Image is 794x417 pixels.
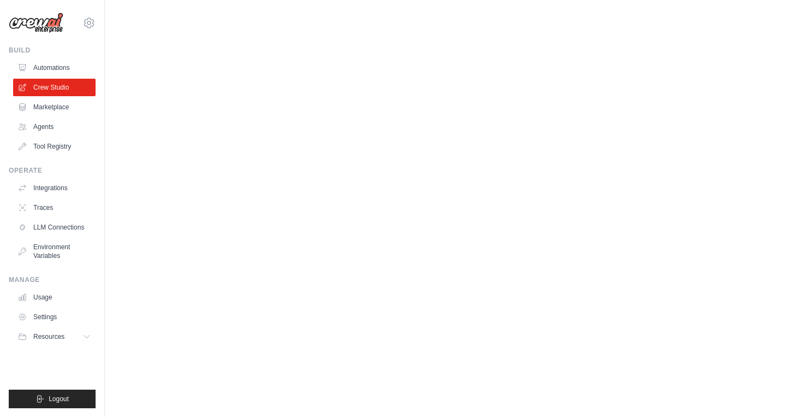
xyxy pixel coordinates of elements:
a: Usage [13,289,96,306]
a: Crew Studio [13,79,96,96]
a: Integrations [13,179,96,197]
a: Marketplace [13,98,96,116]
a: Agents [13,118,96,136]
a: Automations [13,59,96,77]
a: Tool Registry [13,138,96,155]
button: Resources [13,328,96,345]
a: Environment Variables [13,238,96,265]
span: Resources [33,332,64,341]
div: Operate [9,166,96,175]
button: Logout [9,390,96,408]
div: Manage [9,275,96,284]
a: LLM Connections [13,219,96,236]
span: Logout [49,395,69,403]
a: Settings [13,308,96,326]
img: Logo [9,13,63,33]
div: Build [9,46,96,55]
a: Traces [13,199,96,216]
